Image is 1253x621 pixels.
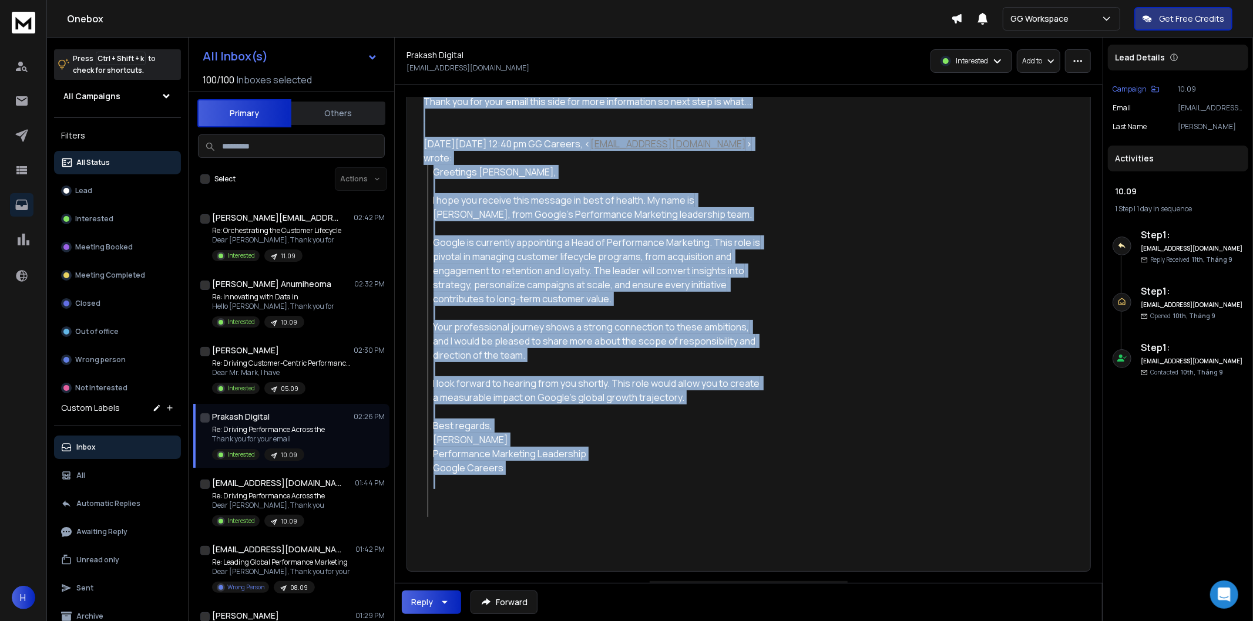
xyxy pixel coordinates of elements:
[212,425,325,434] p: Re: Driving Performance Across the
[212,235,341,245] p: Dear [PERSON_NAME], Thank you for
[281,384,298,393] p: 05.09
[61,402,120,414] h3: Custom Labels
[1141,244,1244,253] h6: [EMAIL_ADDRESS][DOMAIN_NAME]
[956,56,988,66] p: Interested
[212,226,341,235] p: Re: Orchestrating the Customer Lifecycle
[54,548,181,572] button: Unread only
[1141,301,1244,309] h6: [EMAIL_ADDRESS][DOMAIN_NAME]
[212,302,334,311] p: Hello [PERSON_NAME], Thank you for
[54,264,181,287] button: Meeting Completed
[54,127,181,144] h3: Filters
[281,517,297,526] p: 10.09
[212,292,334,302] p: Re: Innovating with Data in
[76,555,119,565] p: Unread only
[407,49,463,61] h1: Prakash Digital
[54,179,181,203] button: Lead
[227,450,255,459] p: Interested
[1113,85,1160,94] button: Campaign
[1137,204,1192,214] span: 1 day in sequence
[1178,103,1244,113] p: [EMAIL_ADDRESS][DOMAIN_NAME]
[197,99,291,127] button: Primary
[75,383,127,393] p: Not Interested
[54,436,181,459] button: Inbox
[434,165,767,179] div: Greetings [PERSON_NAME],
[434,447,767,461] div: Performance Marketing Leadership
[54,292,181,315] button: Closed
[75,214,113,224] p: Interested
[76,583,93,593] p: Sent
[76,158,110,167] p: All Status
[281,318,297,327] p: 10.09
[54,85,181,108] button: All Campaigns
[1141,340,1244,355] h6: Step 1 :
[76,612,103,621] p: Archive
[1113,85,1147,94] p: Campaign
[237,73,312,87] h3: Inboxes selected
[1159,13,1224,25] p: Get Free Credits
[203,73,234,87] span: 100 / 100
[67,12,951,26] h1: Onebox
[227,251,255,260] p: Interested
[193,45,387,68] button: All Inbox(s)
[1192,255,1232,264] span: 11th, Tháng 9
[434,193,767,221] div: I hope you receive this message in best of health. My name is [PERSON_NAME], from Google’s Perfor...
[1010,13,1073,25] p: GG Workspace
[54,464,181,487] button: All
[212,501,325,510] p: Dear [PERSON_NAME], Thank you
[1115,185,1241,197] h1: 10.09
[1141,228,1244,242] h6: Step 1 :
[212,434,325,444] p: Thank you for your email
[214,174,236,184] label: Select
[355,611,385,620] p: 01:29 PM
[1115,204,1241,214] div: |
[354,346,385,355] p: 02:30 PM
[54,151,181,174] button: All Status
[1141,357,1244,366] h6: [EMAIL_ADDRESS][DOMAIN_NAME]
[590,137,746,150] a: [EMAIL_ADDRESS][DOMAIN_NAME]
[212,345,279,356] h1: [PERSON_NAME]
[212,359,353,368] p: Re: Driving Customer-Centric Performance Marketing
[212,491,325,501] p: Re: Driving Performance Across the
[54,576,181,600] button: Sent
[402,590,461,614] button: Reply
[1150,312,1215,320] p: Opened
[73,53,156,76] p: Press to check for shortcuts.
[354,279,385,289] p: 02:32 PM
[281,252,295,261] p: 11.09
[1181,368,1223,376] span: 10th, Tháng 9
[96,52,146,65] span: Ctrl + Shift + k
[434,235,767,306] div: Google is currently appointing a Head of Performance Marketing. This role is pivotal in managing ...
[424,137,767,165] div: [DATE][DATE] 12:40 pm GG Careers, < > wrote:
[76,443,96,452] p: Inbox
[281,451,297,460] p: 10.09
[212,558,350,567] p: Re: Leading Global Performance Marketing
[54,376,181,400] button: Not Interested
[1150,255,1232,264] p: Reply Received
[75,327,119,336] p: Out of office
[434,376,767,404] div: I look forward to hearing from you shortly. This role would allow you to create a measurable impa...
[227,318,255,326] p: Interested
[290,583,308,592] p: 08.09
[12,586,35,609] button: H
[1178,122,1244,131] p: [PERSON_NAME]
[54,320,181,343] button: Out of office
[227,517,255,525] p: Interested
[434,461,767,475] div: Google Careers
[75,271,145,280] p: Meeting Completed
[1210,580,1238,609] div: Open Intercom Messenger
[212,411,270,423] h1: Prakash Digital
[1173,312,1215,320] span: 10th, Tháng 9
[75,299,100,308] p: Closed
[1108,146,1248,171] div: Activities
[76,527,127,536] p: Awaiting Reply
[434,433,767,447] div: [PERSON_NAME]
[54,492,181,515] button: Automatic Replies
[63,90,120,102] h1: All Campaigns
[1115,204,1133,214] span: 1 Step
[1113,103,1131,113] p: Email
[355,478,385,488] p: 01:44 PM
[1134,7,1232,31] button: Get Free Credits
[76,471,85,480] p: All
[54,348,181,372] button: Wrong person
